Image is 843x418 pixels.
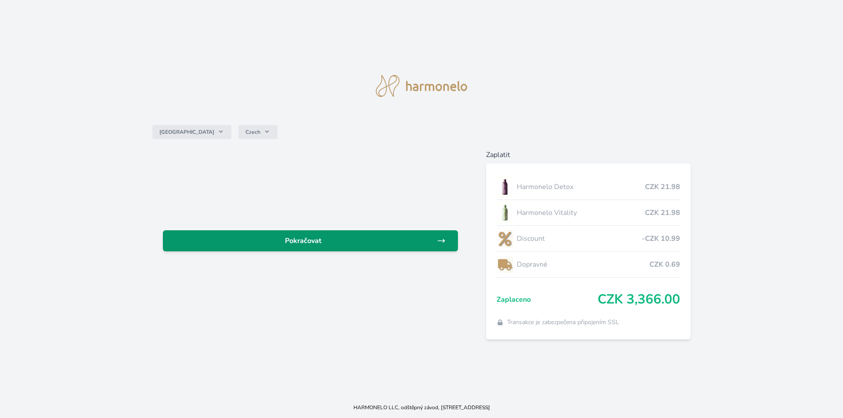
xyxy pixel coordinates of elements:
span: Pokračovat [170,236,437,246]
span: Harmonelo Detox [517,182,645,192]
span: Dopravné [517,259,650,270]
img: DETOX_se_stinem_x-lo.jpg [497,176,513,198]
span: Harmonelo Vitality [517,207,645,218]
span: CZK 0.69 [649,259,680,270]
h6: Zaplatit [486,150,691,160]
span: Zaplaceno [497,294,598,305]
button: Czech [238,125,277,139]
span: CZK 21.98 [645,182,680,192]
span: Discount [517,233,642,244]
span: -CZK 10.99 [642,233,680,244]
img: CLEAN_VITALITY_se_stinem_x-lo.jpg [497,202,513,224]
a: Pokračovat [163,230,458,251]
img: discount-lo.png [497,228,513,250]
button: [GEOGRAPHIC_DATA] [152,125,231,139]
img: delivery-lo.png [497,254,513,275]
span: Czech [245,129,260,136]
span: CZK 21.98 [645,207,680,218]
span: [GEOGRAPHIC_DATA] [159,129,214,136]
span: CZK 3,366.00 [598,292,680,307]
span: Transakce je zabezpečena připojením SSL [507,318,619,327]
img: logo.svg [376,75,467,97]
